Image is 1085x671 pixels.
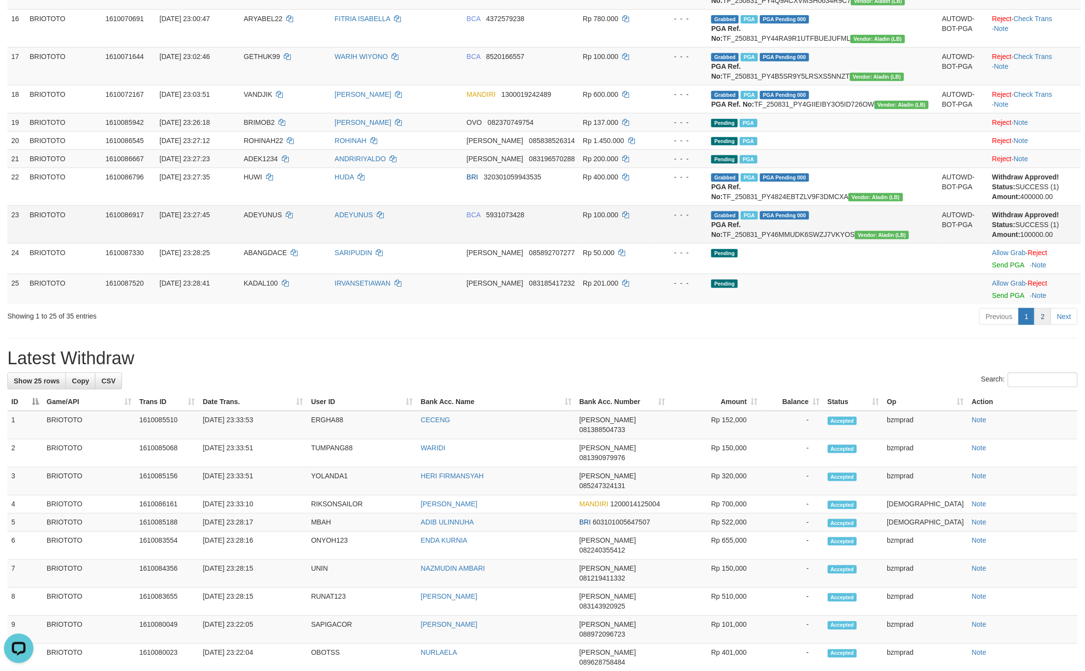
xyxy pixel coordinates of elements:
td: 23 [7,205,26,243]
span: [PERSON_NAME] [579,444,636,452]
span: BCA [467,15,481,23]
span: ADEYUNUS [244,211,282,219]
span: ARYABEL22 [244,15,283,23]
span: · [992,279,1027,287]
span: 1610071644 [105,53,144,60]
td: bzmprad [883,439,968,467]
span: Marked by bzmprad [740,155,757,164]
span: 1610072167 [105,90,144,98]
a: Note [994,100,1009,108]
span: Copy 082240355412 to clipboard [579,547,625,554]
b: Status: [992,221,1015,229]
span: Copy 085892707277 to clipboard [529,249,575,257]
a: Note [1014,155,1028,163]
td: BRIOTOTO [26,9,101,47]
b: PGA Ref. No: [711,62,741,80]
td: [DEMOGRAPHIC_DATA] [883,496,968,514]
td: bzmprad [883,532,968,560]
td: 25 [7,274,26,304]
span: Rp 201.000 [583,279,618,287]
a: Copy [65,373,95,389]
td: BRIOTOTO [43,467,135,496]
td: ERGHA88 [307,411,417,439]
span: Grabbed [711,53,739,61]
span: 1610086667 [105,155,144,163]
td: Rp 320,000 [669,467,762,496]
span: [PERSON_NAME] [579,472,636,480]
span: Copy 081388504733 to clipboard [579,426,625,434]
span: [DATE] 23:26:18 [159,118,210,126]
th: Op: activate to sort column ascending [883,393,968,411]
div: - - - [658,14,703,24]
td: BRIOTOTO [26,168,101,205]
span: Accepted [828,519,857,527]
a: Note [972,593,987,601]
span: Marked by bzmprad [740,119,757,127]
span: BRI [579,519,591,526]
span: MANDIRI [579,500,608,508]
td: · · [988,9,1081,47]
td: MBAH [307,514,417,532]
div: - - - [658,117,703,127]
a: Note [1014,137,1028,145]
div: - - - [658,154,703,164]
div: - - - [658,278,703,288]
th: Bank Acc. Number: activate to sort column ascending [575,393,669,411]
span: Rp 200.000 [583,155,618,163]
th: User ID: activate to sort column ascending [307,393,417,411]
a: Note [972,500,987,508]
a: CECENG [421,416,451,424]
a: [PERSON_NAME] [334,90,391,98]
a: Note [972,416,987,424]
a: Note [972,621,987,629]
td: 7 [7,560,43,588]
span: Marked by bzmstev [741,53,758,61]
span: ABANGDACE [244,249,287,257]
a: Send PGA [992,292,1024,299]
a: Note [994,25,1009,32]
span: 1610086545 [105,137,144,145]
span: Copy 5931073428 to clipboard [486,211,524,219]
span: VANDJIK [244,90,272,98]
td: 18 [7,85,26,113]
a: Allow Grab [992,249,1025,257]
th: Amount: activate to sort column ascending [669,393,762,411]
td: · · [988,47,1081,85]
span: [PERSON_NAME] [467,279,523,287]
td: [DEMOGRAPHIC_DATA] [883,514,968,532]
span: Rp 1.450.000 [583,137,624,145]
td: - [761,411,823,439]
a: Check Trans [1014,53,1053,60]
th: Action [968,393,1078,411]
span: Copy 085247324131 to clipboard [579,482,625,490]
td: SUCCESS (1) 400000.00 [988,168,1081,205]
span: BRIMOB2 [244,118,275,126]
a: Note [972,472,987,480]
th: ID: activate to sort column descending [7,393,43,411]
span: [DATE] 23:02:46 [159,53,210,60]
td: 24 [7,243,26,274]
span: CSV [101,377,116,385]
td: BRIOTOTO [43,411,135,439]
a: Note [1032,261,1047,269]
span: HUWI [244,173,262,181]
span: 1610086796 [105,173,144,181]
a: 2 [1034,308,1051,325]
td: AUTOWD-BOT-PGA [938,47,988,85]
span: [DATE] 23:28:41 [159,279,210,287]
b: PGA Ref. No: [711,221,741,238]
span: Grabbed [711,15,739,24]
span: Vendor URL: https://dashboard.q2checkout.com/secure [874,101,929,109]
a: Note [972,649,987,657]
a: [PERSON_NAME] [421,593,478,601]
a: Note [972,537,987,545]
a: NAZMUDIN AMBARI [421,565,485,573]
td: 1610085510 [135,411,199,439]
td: 22 [7,168,26,205]
div: - - - [658,210,703,220]
td: 4 [7,496,43,514]
td: [DATE] 23:28:16 [199,532,307,560]
span: Copy 603101005647507 to clipboard [593,519,650,526]
span: Copy 081390979976 to clipboard [579,454,625,462]
td: BRIOTOTO [43,496,135,514]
